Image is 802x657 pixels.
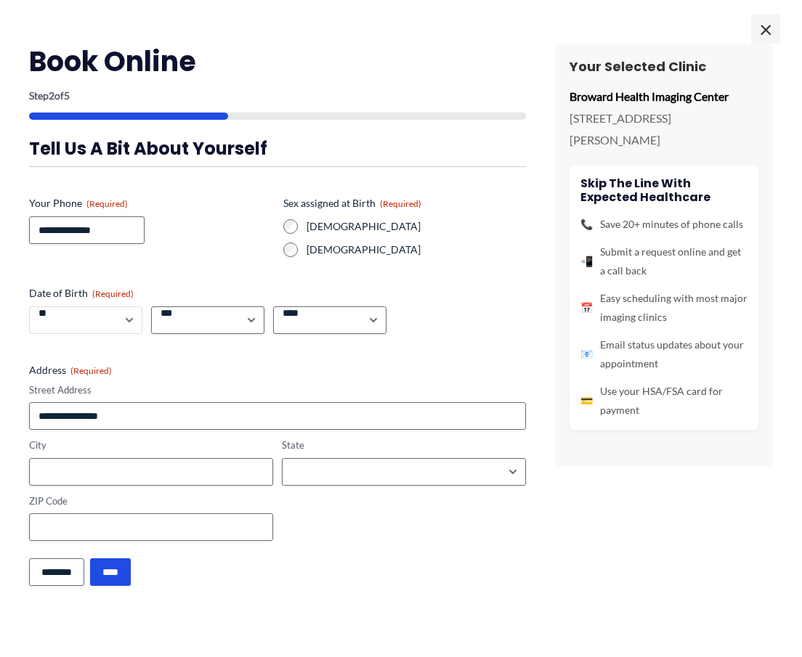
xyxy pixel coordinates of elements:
span: (Required) [86,198,128,209]
legend: Sex assigned at Birth [283,196,421,211]
span: 📲 [580,252,593,271]
span: (Required) [70,365,112,376]
label: Street Address [29,383,526,397]
label: ZIP Code [29,494,273,508]
span: 📅 [580,298,593,317]
span: 💳 [580,391,593,410]
h3: Your Selected Clinic [570,58,758,75]
legend: Address [29,363,112,378]
li: Submit a request online and get a call back [580,242,748,280]
p: Broward Health Imaging Center [570,86,758,107]
h3: Tell us a bit about yourself [29,137,526,160]
label: City [29,438,273,452]
span: 2 [49,89,54,102]
li: Easy scheduling with most major imaging clinics [580,289,748,327]
li: Save 20+ minutes of phone calls [580,215,748,234]
p: [STREET_ADDRESS][PERSON_NAME] [570,107,758,150]
span: 5 [64,89,70,102]
li: Use your HSA/FSA card for payment [580,382,748,420]
label: Your Phone [29,196,272,211]
span: × [751,15,780,44]
label: [DEMOGRAPHIC_DATA] [307,219,526,234]
span: 📞 [580,215,593,234]
label: [DEMOGRAPHIC_DATA] [307,242,526,257]
h2: Book Online [29,44,526,79]
label: State [282,438,526,452]
span: 📧 [580,345,593,364]
p: Step of [29,91,526,101]
legend: Date of Birth [29,286,134,301]
span: (Required) [380,198,421,209]
h4: Skip the line with Expected Healthcare [580,176,748,204]
li: Email status updates about your appointment [580,335,748,373]
span: (Required) [92,288,134,299]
